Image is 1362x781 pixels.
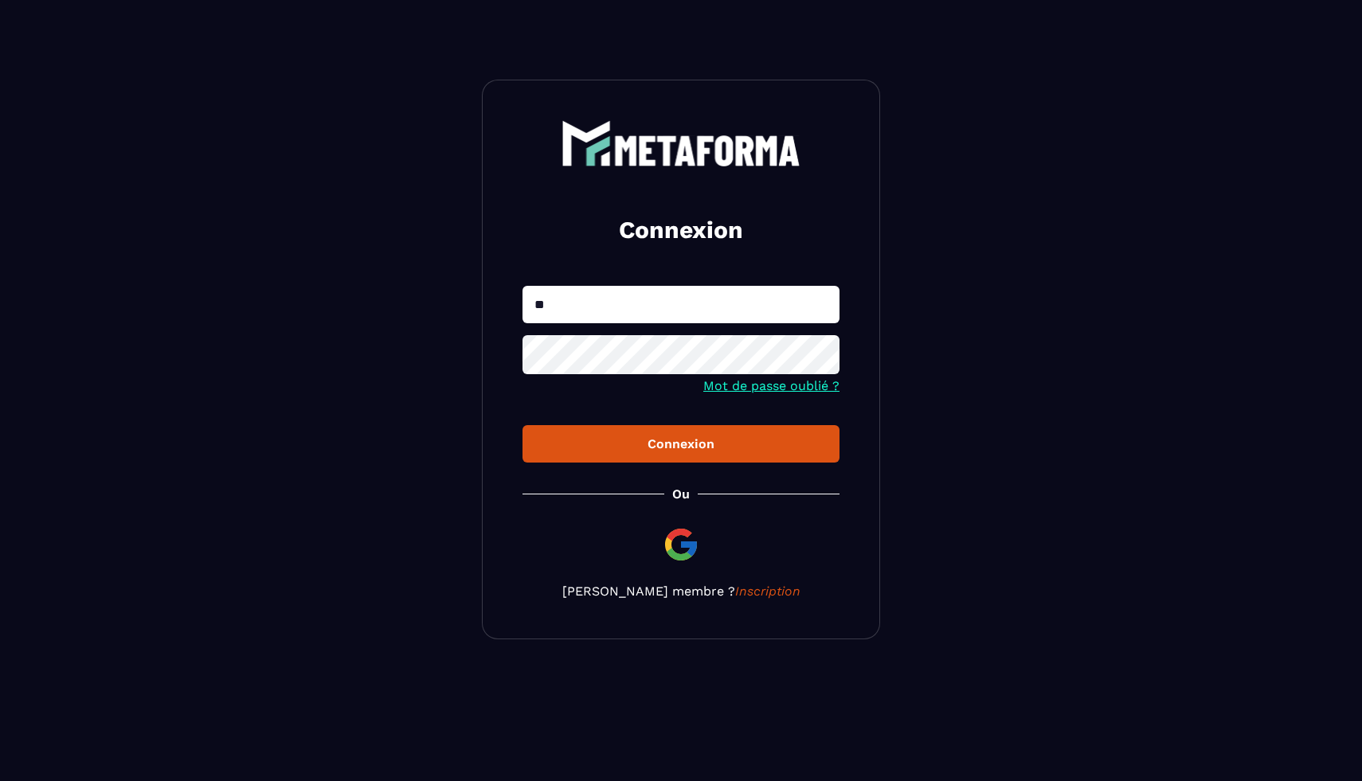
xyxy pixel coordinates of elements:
[535,436,827,451] div: Connexion
[522,584,840,599] p: [PERSON_NAME] membre ?
[562,120,800,166] img: logo
[522,425,840,463] button: Connexion
[542,214,820,246] h2: Connexion
[672,486,690,502] p: Ou
[522,120,840,166] a: logo
[662,525,700,564] img: google
[703,378,840,393] a: Mot de passe oublié ?
[735,584,800,599] a: Inscription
